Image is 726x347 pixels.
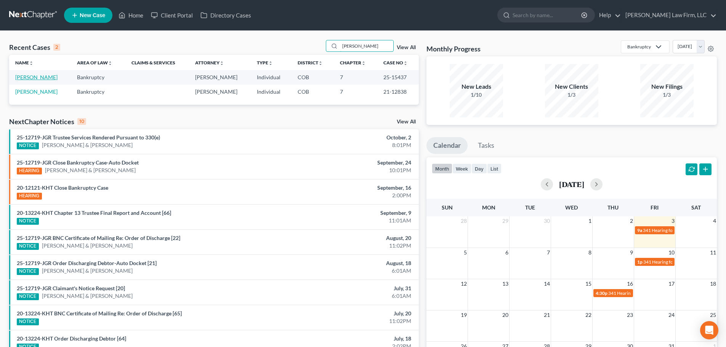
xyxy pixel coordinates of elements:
[460,279,468,288] span: 12
[17,218,39,225] div: NOTICE
[9,117,86,126] div: NextChapter Notices
[545,82,598,91] div: New Clients
[285,285,411,292] div: July, 31
[71,70,125,84] td: Bankruptcy
[383,60,408,66] a: Case Nounfold_more
[42,292,133,300] a: [PERSON_NAME] & [PERSON_NAME]
[29,61,34,66] i: unfold_more
[377,70,419,84] td: 25-15437
[17,310,182,317] a: 20-13224-KHT BNC Certificate of Mailing Re: Order of Discharge [65]
[17,159,139,166] a: 25-12719-JGR Close Bankruptcy Case-Auto Docket
[546,248,551,257] span: 7
[285,134,411,141] div: October, 2
[340,60,366,66] a: Chapterunfold_more
[709,310,717,320] span: 25
[220,61,224,66] i: unfold_more
[292,70,334,84] td: COB
[502,310,509,320] span: 20
[543,279,551,288] span: 14
[285,317,411,325] div: 11:02PM
[15,74,58,80] a: [PERSON_NAME]
[596,290,607,296] span: 4:30p
[17,260,157,266] a: 25-12719-JGR Order Discharging Debtor-Auto Docket [21]
[543,216,551,225] span: 30
[318,61,323,66] i: unfold_more
[195,60,224,66] a: Attorneyunfold_more
[637,259,643,265] span: 1p
[637,227,642,233] span: 9a
[17,168,42,174] div: HEARING
[285,141,411,149] div: 8:01PM
[629,216,634,225] span: 2
[626,279,634,288] span: 16
[460,310,468,320] span: 19
[285,159,411,166] div: September, 24
[471,163,487,174] button: day
[125,55,189,70] th: Claims & Services
[513,8,582,22] input: Search by name...
[340,40,393,51] input: Search by name...
[17,285,125,291] a: 25-12719-JGR Claimant's Notice Request [20]
[285,234,411,242] div: August, 20
[640,91,694,99] div: 1/3
[397,45,416,50] a: View All
[426,137,468,154] a: Calendar
[712,216,717,225] span: 4
[460,216,468,225] span: 28
[197,8,255,22] a: Directory Cases
[709,248,717,257] span: 11
[115,8,147,22] a: Home
[502,216,509,225] span: 29
[450,91,503,99] div: 1/10
[651,204,659,211] span: Fri
[45,166,136,174] a: [PERSON_NAME] & [PERSON_NAME]
[71,85,125,99] td: Bankruptcy
[450,82,503,91] div: New Leads
[285,335,411,342] div: July, 18
[585,279,592,288] span: 15
[334,85,377,99] td: 7
[285,267,411,275] div: 6:01AM
[42,141,133,149] a: [PERSON_NAME] & [PERSON_NAME]
[545,91,598,99] div: 1/3
[189,85,251,99] td: [PERSON_NAME]
[505,248,509,257] span: 6
[622,8,716,22] a: [PERSON_NAME] Law Firm, LLC
[53,44,60,51] div: 2
[668,279,675,288] span: 17
[268,61,273,66] i: unfold_more
[671,216,675,225] span: 3
[285,217,411,224] div: 11:01AM
[629,248,634,257] span: 9
[77,118,86,125] div: 10
[285,259,411,267] div: August, 18
[77,60,112,66] a: Area of Lawunfold_more
[668,248,675,257] span: 10
[285,192,411,199] div: 2:00PM
[482,204,495,211] span: Mon
[626,310,634,320] span: 23
[285,184,411,192] div: September, 16
[607,204,619,211] span: Thu
[17,134,160,141] a: 25-12719-JGR Trustee Services Rendered Pursuant to 330(e)
[668,310,675,320] span: 24
[17,268,39,275] div: NOTICE
[108,61,112,66] i: unfold_more
[442,204,453,211] span: Sun
[432,163,452,174] button: month
[543,310,551,320] span: 21
[17,193,42,200] div: HEARING
[585,310,592,320] span: 22
[525,204,535,211] span: Tue
[643,259,712,265] span: 341 Hearing for [PERSON_NAME]
[15,60,34,66] a: Nameunfold_more
[17,243,39,250] div: NOTICE
[487,163,502,174] button: list
[42,267,133,275] a: [PERSON_NAME] & [PERSON_NAME]
[9,43,60,52] div: Recent Cases
[709,279,717,288] span: 18
[147,8,197,22] a: Client Portal
[42,242,133,249] a: [PERSON_NAME] & [PERSON_NAME]
[17,293,39,300] div: NOTICE
[471,137,501,154] a: Tasks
